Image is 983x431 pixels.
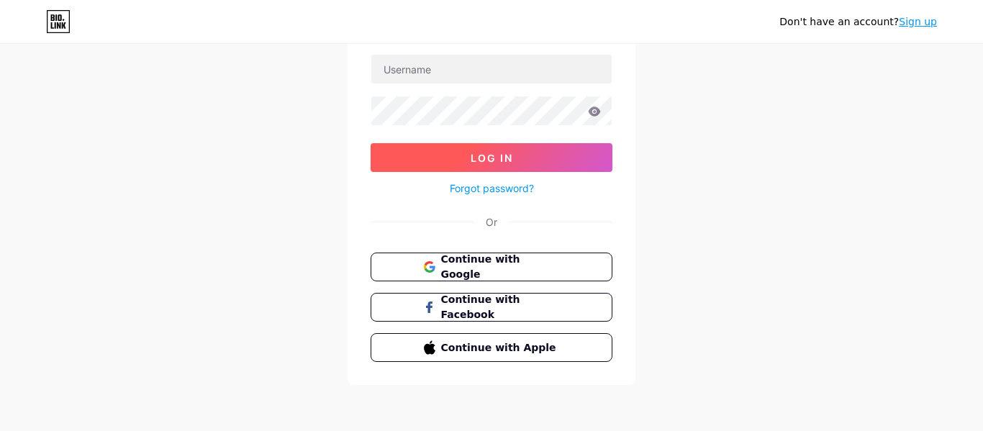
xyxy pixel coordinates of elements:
span: Continue with Apple [441,340,560,355]
button: Continue with Apple [371,333,612,362]
span: Log In [471,152,513,164]
div: Don't have an account? [779,14,937,30]
a: Sign up [899,16,937,27]
a: Forgot password? [450,181,534,196]
input: Username [371,55,612,83]
span: Continue with Facebook [441,292,560,322]
button: Log In [371,143,612,172]
button: Continue with Facebook [371,293,612,322]
span: Continue with Google [441,252,560,282]
div: Or [486,214,497,230]
button: Continue with Google [371,253,612,281]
